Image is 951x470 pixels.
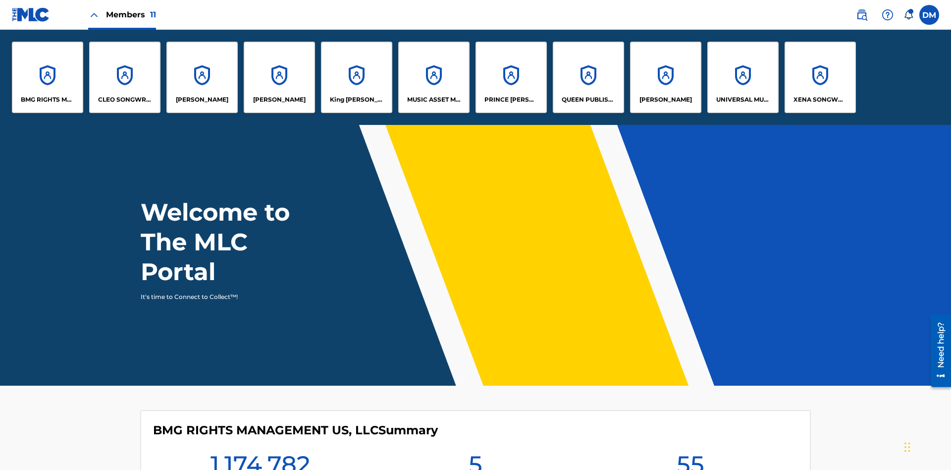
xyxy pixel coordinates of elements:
p: It's time to Connect to Collect™! [141,293,313,301]
div: Help [878,5,898,25]
a: AccountsPRINCE [PERSON_NAME] [475,42,547,113]
p: XENA SONGWRITER [793,95,847,104]
a: AccountsBMG RIGHTS MANAGEMENT US, LLC [12,42,83,113]
a: AccountsKing [PERSON_NAME] [321,42,392,113]
h4: BMG RIGHTS MANAGEMENT US, LLC [153,423,438,438]
h1: Welcome to The MLC Portal [141,197,326,287]
img: search [856,9,868,21]
p: RONALD MCTESTERSON [639,95,692,104]
span: 11 [150,10,156,19]
img: Close [88,9,100,21]
p: ELVIS COSTELLO [176,95,228,104]
div: User Menu [919,5,939,25]
p: MUSIC ASSET MANAGEMENT (MAM) [407,95,461,104]
a: Accounts[PERSON_NAME] [630,42,701,113]
img: help [882,9,894,21]
p: QUEEN PUBLISHA [562,95,616,104]
p: UNIVERSAL MUSIC PUB GROUP [716,95,770,104]
iframe: Resource Center [923,311,951,392]
a: AccountsXENA SONGWRITER [785,42,856,113]
a: AccountsMUSIC ASSET MANAGEMENT (MAM) [398,42,470,113]
a: Accounts[PERSON_NAME] [166,42,238,113]
p: King McTesterson [330,95,384,104]
div: Drag [904,432,910,462]
iframe: Chat Widget [901,422,951,470]
a: AccountsCLEO SONGWRITER [89,42,160,113]
a: AccountsUNIVERSAL MUSIC PUB GROUP [707,42,779,113]
a: Accounts[PERSON_NAME] [244,42,315,113]
p: CLEO SONGWRITER [98,95,152,104]
img: MLC Logo [12,7,50,22]
p: BMG RIGHTS MANAGEMENT US, LLC [21,95,75,104]
a: Public Search [852,5,872,25]
p: EYAMA MCSINGER [253,95,306,104]
div: Notifications [903,10,913,20]
a: AccountsQUEEN PUBLISHA [553,42,624,113]
p: PRINCE MCTESTERSON [484,95,538,104]
span: Members [106,9,156,20]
